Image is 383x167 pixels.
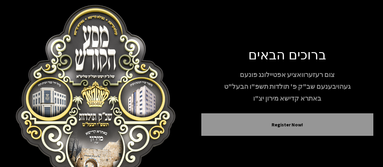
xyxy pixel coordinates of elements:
[201,46,373,62] h1: ברוכים הבאים
[209,121,366,128] button: Register Now!
[201,69,373,80] p: צום רעזערוואציע אפטיילונג פונעם
[201,81,373,92] p: געהויבענעם שב"ק פ' תולדות תשפ"ו הבעל"ט
[201,93,373,104] p: באתרא קדישא מירון יצ"ו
